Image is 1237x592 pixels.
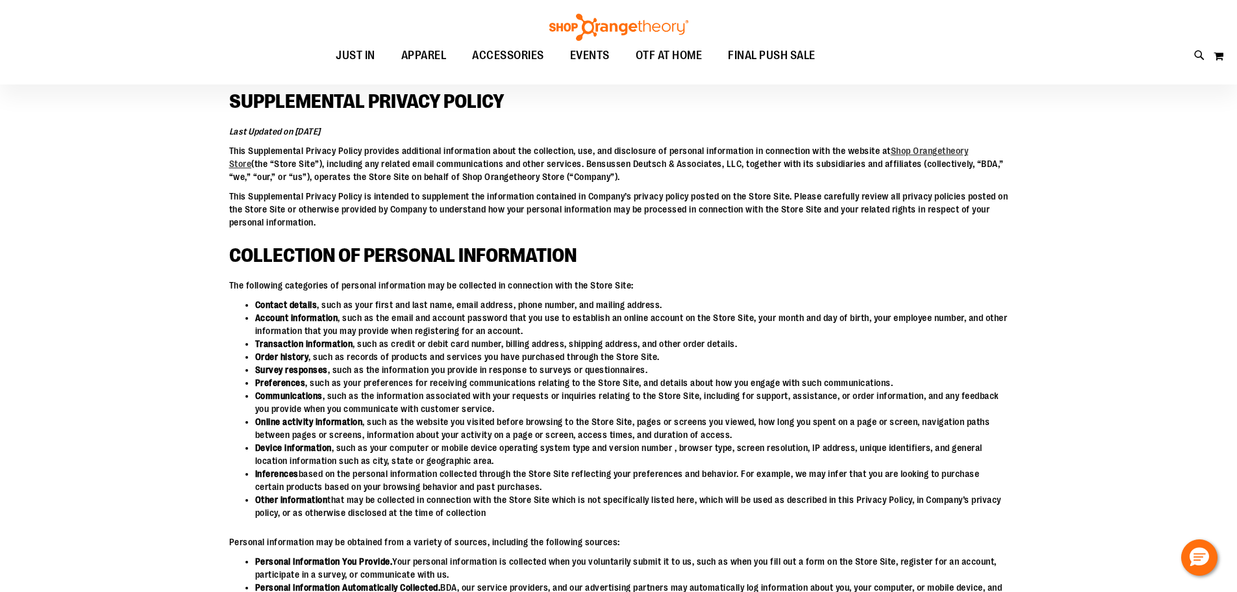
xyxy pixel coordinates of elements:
a: FINAL PUSH SALE [715,41,829,71]
li: , such as the information associated with your requests or inquiries relating to the Store Site, ... [255,389,1008,415]
li: , such as records of products and services you have purchased through the Store Site. [255,350,1008,363]
b: Contact details [255,300,318,310]
li: based on the personal information collected through the Store Site reflecting your preferences an... [255,467,1008,493]
b: Online activity information [255,417,363,427]
b: Account information [255,313,338,323]
b: Communications [255,391,323,401]
b: Inferences [255,469,299,479]
li: , such as the information you provide in response to surveys or questionnaires. [255,363,1008,376]
p: Personal information may be obtained from a variety of sources, including the following sources: [229,535,1008,548]
p: This Supplemental Privacy Policy provides additional information about the collection, use, and d... [229,144,1008,183]
li: , such as the email and account password that you use to establish an online account on the Store... [255,311,1008,337]
a: JUST IN [323,41,388,71]
p: This Supplemental Privacy Policy is intended to supplement the information contained in Company’s... [229,190,1008,229]
span: EVENTS [570,41,610,70]
b: Personal Information You Provide. [255,556,393,567]
b: Transaction information [255,339,353,349]
li: , such as your preferences for receiving communications relating to the Store Site, and details a... [255,376,1008,389]
b: Other information [255,495,328,505]
span: FINAL PUSH SALE [728,41,816,70]
h2: SUPPLEMENTAL PRIVACY POLICY [229,91,1008,112]
span: JUST IN [336,41,375,70]
li: that may be collected in connection with the Store Site which is not specifically listed here, wh... [255,493,1008,519]
a: EVENTS [557,41,623,71]
p: The following categories of personal information may be collected in connection with the Store Site: [229,279,1008,292]
li: Your personal information is collected when you voluntarily submit it to us, such as when you fil... [255,555,1008,581]
b: Preferences [255,378,306,388]
h2: COLLECTION OF PERSONAL INFORMATION [229,245,1008,266]
span: OTF AT HOME [636,41,703,70]
i: Last Updated on [DATE] [229,126,321,136]
a: ACCESSORIES [459,41,557,71]
a: APPAREL [388,41,460,71]
li: , such as your computer or mobile device operating system type and version number , browser type,... [255,441,1008,467]
li: , such as the website you visited before browsing to the Store Site, pages or screens you viewed,... [255,415,1008,441]
b: Device information [255,443,332,453]
a: OTF AT HOME [623,41,716,71]
b: Survey responses [255,365,328,375]
li: , such as credit or debit card number, billing address, shipping address, and other order details. [255,337,1008,350]
li: , such as your first and last name, email address, phone number, and mailing address. [255,298,1008,311]
img: Shop Orangetheory [547,14,690,41]
span: ACCESSORIES [472,41,544,70]
button: Hello, have a question? Let’s chat. [1181,539,1218,576]
span: APPAREL [401,41,447,70]
b: Order history [255,352,309,362]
